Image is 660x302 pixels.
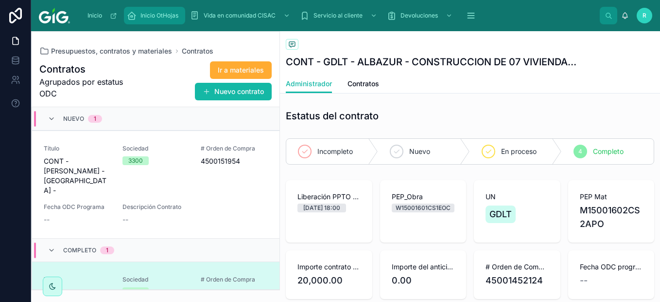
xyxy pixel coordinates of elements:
[580,192,643,202] span: PEP Mat
[94,115,96,123] div: 1
[201,156,268,166] span: 4500151954
[286,79,332,89] span: Administrador
[400,12,438,19] span: Devoluciones
[286,75,332,94] a: Administrador
[128,156,143,165] div: 3300
[409,147,430,156] span: Nuevo
[297,7,382,24] a: Servicio al cliente
[297,274,361,287] span: 20,000.00
[182,46,213,56] a: Contratos
[643,12,646,19] span: R
[63,246,96,254] span: Completo
[201,145,268,152] span: # Orden de Compra
[122,145,190,152] span: Sociedad
[195,83,272,100] button: Nuevo contrato
[218,65,264,75] span: Ir a materiales
[580,204,643,231] span: M15001602CS2APO
[201,287,268,297] span: 45001452124
[201,276,268,283] span: # Orden de Compra
[392,274,455,287] span: 0.00
[486,192,549,202] span: UN
[313,12,363,19] span: Servicio al cliente
[32,131,279,238] a: TítuloCONT - [PERSON_NAME] - [GEOGRAPHIC_DATA] -Sociedad3300# Orden de Compra4500151954Fecha ODC ...
[128,287,143,296] div: 3300
[347,75,379,94] a: Contratos
[317,147,353,156] span: Incompleto
[78,5,600,26] div: scrollable content
[297,262,361,272] span: Importe contrato IVA incluido
[347,79,379,89] span: Contratos
[489,208,512,221] span: GDLT
[486,262,549,272] span: # Orden de Compra
[303,204,340,212] div: [DATE] 18:00
[396,204,451,212] div: W15001601CS1EOC
[44,276,111,283] span: Título
[44,203,111,211] span: Fecha ODC Programa
[39,46,172,56] a: Presupuestos, contratos y materiales
[501,147,537,156] span: En proceso
[63,115,84,123] span: Nuevo
[122,215,128,225] span: --
[486,274,549,287] span: 45001452124
[204,12,276,19] span: Vida en comunidad CISAC
[44,145,111,152] span: Título
[44,215,50,225] span: --
[140,12,178,19] span: Inicio OtHojas
[83,7,122,24] a: Inicio
[122,276,190,283] span: Sociedad
[384,7,457,24] a: Devoluciones
[580,262,643,272] span: Fecha ODC programa
[286,55,581,69] h1: CONT - GDLT - ALBAZUR - CONSTRUCCION DE 07 VIVIENDAS OCRE
[593,147,624,156] span: Completo
[392,262,455,272] span: Importe del anticipo
[124,7,185,24] a: Inicio OtHojas
[580,274,588,287] span: --
[87,12,102,19] span: Inicio
[39,62,134,76] h1: Contratos
[122,203,268,211] span: Descripción Contrato
[210,61,272,79] button: Ir a materiales
[44,156,111,195] span: CONT - [PERSON_NAME] - [GEOGRAPHIC_DATA] -
[39,8,70,23] img: App logo
[187,7,295,24] a: Vida en comunidad CISAC
[51,46,172,56] span: Presupuestos, contratos y materiales
[106,246,108,254] div: 1
[39,76,134,99] span: Agrupados por estatus ODC
[286,109,379,123] h1: Estatus del contrato
[297,192,361,202] span: Liberación PPTO (Planeación)
[392,192,455,202] span: PEP_Obra
[578,148,582,155] span: 4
